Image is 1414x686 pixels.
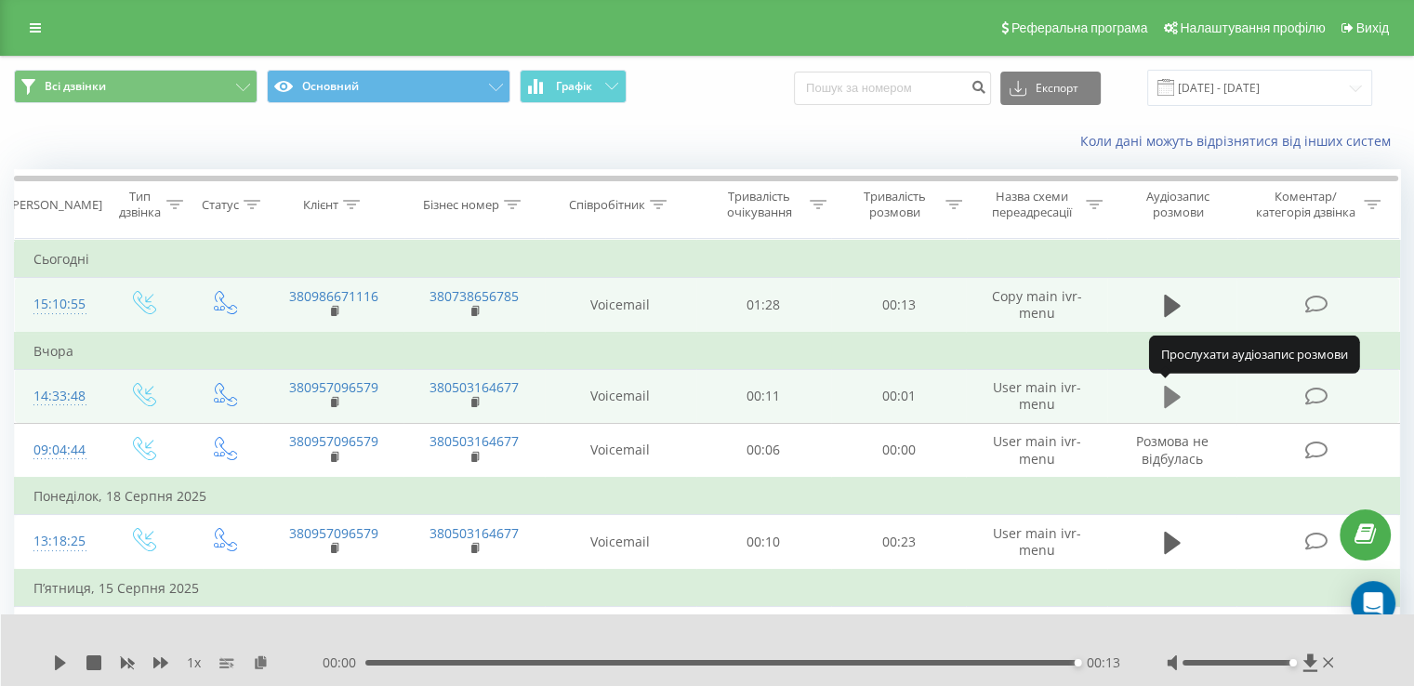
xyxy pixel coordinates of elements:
a: Коли дані можуть відрізнятися вiд інших систем [1080,132,1400,150]
a: 380503164677 [429,378,519,396]
div: Тип дзвінка [117,189,161,220]
button: Графік [520,70,627,103]
div: [PERSON_NAME] [8,197,102,213]
td: П’ятниця, 15 Серпня 2025 [15,570,1400,607]
td: 00:23 [831,515,966,570]
span: 00:13 [1087,653,1120,672]
td: User main ivr-menu [966,369,1106,423]
div: 15:10:55 [33,286,83,323]
td: User main ivr-menu [966,423,1106,478]
div: Співробітник [569,197,645,213]
div: Прослухати аудіозапис розмови [1149,336,1360,373]
td: Voicemail [545,515,696,570]
button: Всі дзвінки [14,70,258,103]
div: Назва схеми переадресації [984,189,1081,220]
a: 380957096579 [289,524,378,542]
input: Пошук за номером [794,72,991,105]
td: 00:03 [696,606,831,660]
button: Основний [267,70,510,103]
td: Вчора [15,333,1400,370]
td: 04:39 [831,606,966,660]
td: 00:00 [831,423,966,478]
button: Експорт [1000,72,1101,105]
a: 380503164677 [429,432,519,450]
div: 13:18:25 [33,523,83,560]
div: Бізнес номер [423,197,499,213]
span: Розмова не відбулась [1136,432,1209,467]
div: Тривалість очікування [713,189,806,220]
span: Реферальна програма [1011,20,1148,35]
a: 380957096579 [289,432,378,450]
div: 14:33:48 [33,378,83,415]
td: 00:10 [696,515,831,570]
span: 00:00 [323,653,365,672]
td: Понеділок, 18 Серпня 2025 [15,478,1400,515]
td: Сьогодні [15,241,1400,278]
div: Клієнт [303,197,338,213]
div: Аудіозапис розмови [1124,189,1233,220]
td: 00:13 [831,278,966,333]
td: 00:06 [696,423,831,478]
a: 380986671116 [289,287,378,305]
td: Адміністратор (SIP) [545,606,696,660]
div: Тривалість розмови [848,189,941,220]
a: 380738656785 [429,287,519,305]
a: 380503164677 [429,524,519,542]
span: Вихід [1356,20,1389,35]
div: Коментар/категорія дзвінка [1250,189,1359,220]
td: User main ivr-menu [966,515,1106,570]
td: Voicemail [545,423,696,478]
span: Налаштування профілю [1180,20,1325,35]
td: 01:28 [696,278,831,333]
div: Accessibility label [1075,659,1082,666]
span: 1 x [187,653,201,672]
td: Voicemail [545,278,696,333]
span: Всі дзвінки [45,79,106,94]
td: 00:01 [831,369,966,423]
a: 380957096579 [289,378,378,396]
div: Open Intercom Messenger [1351,581,1395,626]
td: 00:11 [696,369,831,423]
td: Copy main ivr-menu [966,278,1106,333]
div: 09:04:44 [33,432,83,468]
div: Статус [202,197,239,213]
td: Voicemail [545,369,696,423]
div: Accessibility label [1288,659,1296,666]
span: Графік [556,80,592,93]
